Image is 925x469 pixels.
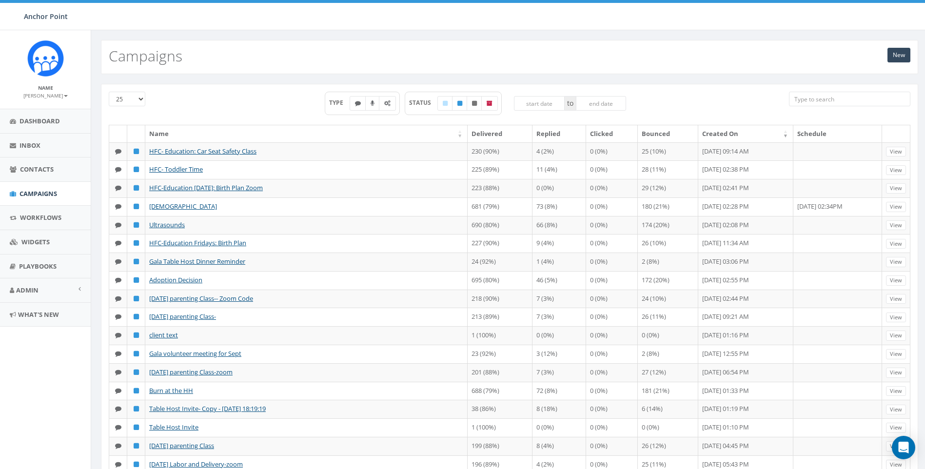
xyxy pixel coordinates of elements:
[586,234,638,253] td: 0 (0%)
[698,160,793,179] td: [DATE] 02:38 PM
[350,96,366,111] label: Text SMS
[468,326,532,345] td: 1 (100%)
[468,382,532,400] td: 688 (79%)
[793,125,882,142] th: Schedule
[532,382,587,400] td: 72 (8%)
[109,48,182,64] h2: Campaigns
[468,345,532,363] td: 23 (92%)
[565,96,576,111] span: to
[115,332,121,338] i: Text SMS
[452,96,468,111] label: Published
[134,222,139,228] i: Published
[468,271,532,290] td: 695 (80%)
[149,275,202,284] a: Adoption Decision
[468,160,532,179] td: 225 (89%)
[115,148,121,155] i: Text SMS
[698,253,793,271] td: [DATE] 03:06 PM
[532,216,587,234] td: 66 (8%)
[532,142,587,161] td: 4 (2%)
[886,202,906,212] a: View
[698,216,793,234] td: [DATE] 02:08 PM
[698,290,793,308] td: [DATE] 02:44 PM
[698,363,793,382] td: [DATE] 06:54 PM
[586,345,638,363] td: 0 (0%)
[532,234,587,253] td: 9 (4%)
[586,253,638,271] td: 0 (0%)
[586,197,638,216] td: 0 (0%)
[698,418,793,437] td: [DATE] 01:10 PM
[468,418,532,437] td: 1 (100%)
[586,437,638,455] td: 0 (0%)
[886,386,906,396] a: View
[149,147,256,156] a: HFC- Education: Car Seat Safety Class
[149,441,214,450] a: [DATE] parenting Class
[532,197,587,216] td: 73 (8%)
[443,100,448,106] i: Draft
[886,368,906,378] a: View
[698,400,793,418] td: [DATE] 01:19 PM
[134,351,139,357] i: Published
[698,142,793,161] td: [DATE] 09:14 AM
[638,418,698,437] td: 0 (0%)
[468,234,532,253] td: 227 (90%)
[149,331,178,339] a: client text
[638,234,698,253] td: 26 (10%)
[23,92,68,99] small: [PERSON_NAME]
[532,253,587,271] td: 1 (4%)
[586,308,638,326] td: 0 (0%)
[586,418,638,437] td: 0 (0%)
[532,437,587,455] td: 8 (4%)
[886,183,906,194] a: View
[149,220,185,229] a: Ultrasounds
[134,388,139,394] i: Published
[886,257,906,267] a: View
[638,253,698,271] td: 2 (8%)
[468,179,532,197] td: 223 (88%)
[21,237,50,246] span: Widgets
[886,405,906,415] a: View
[115,222,121,228] i: Text SMS
[115,443,121,449] i: Text SMS
[886,294,906,304] a: View
[149,368,233,376] a: [DATE] parenting Class-zoom
[134,277,139,283] i: Published
[134,166,139,173] i: Published
[149,202,217,211] a: [DEMOGRAPHIC_DATA]
[586,290,638,308] td: 0 (0%)
[793,197,882,216] td: [DATE] 02:34PM
[532,363,587,382] td: 7 (3%)
[698,234,793,253] td: [DATE] 11:34 AM
[134,295,139,302] i: Published
[468,400,532,418] td: 38 (86%)
[638,345,698,363] td: 2 (8%)
[115,424,121,430] i: Text SMS
[149,183,263,192] a: HFC-Education [DATE]: Birth Plan Zoom
[468,437,532,455] td: 199 (88%)
[149,165,203,174] a: HFC- Toddler Time
[586,400,638,418] td: 0 (0%)
[19,262,57,271] span: Playbooks
[468,216,532,234] td: 690 (80%)
[468,142,532,161] td: 230 (90%)
[532,125,587,142] th: Replied
[698,179,793,197] td: [DATE] 02:41 PM
[886,331,906,341] a: View
[134,258,139,265] i: Published
[638,142,698,161] td: 25 (10%)
[886,441,906,451] a: View
[24,12,68,21] span: Anchor Point
[698,437,793,455] td: [DATE] 04:45 PM
[886,423,906,433] a: View
[638,437,698,455] td: 26 (12%)
[468,363,532,382] td: 201 (88%)
[698,308,793,326] td: [DATE] 09:21 AM
[115,351,121,357] i: Text SMS
[638,400,698,418] td: 6 (14%)
[134,313,139,320] i: Published
[638,363,698,382] td: 27 (12%)
[115,406,121,412] i: Text SMS
[586,125,638,142] th: Clicked
[149,404,266,413] a: Table Host Invite- Copy - [DATE] 18:19:19
[481,96,498,111] label: Archived
[586,142,638,161] td: 0 (0%)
